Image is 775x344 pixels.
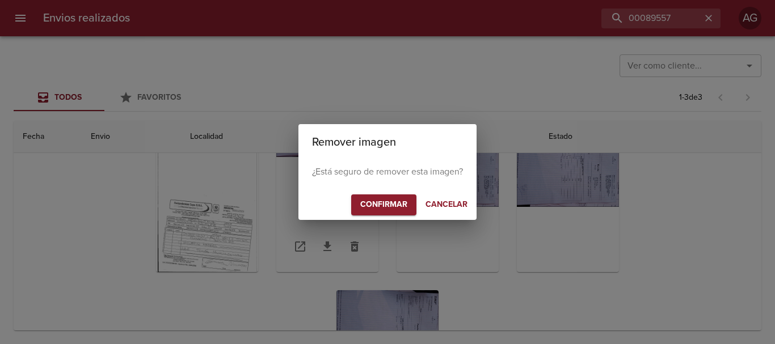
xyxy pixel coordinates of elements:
[360,198,407,212] span: Confirmar
[426,198,467,212] span: Cancelar
[421,194,472,215] button: Cancelar
[351,194,416,215] button: Confirmar
[312,165,463,179] p: ¿Está seguro de remover esta imagen?
[312,133,463,151] h2: Remover imagen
